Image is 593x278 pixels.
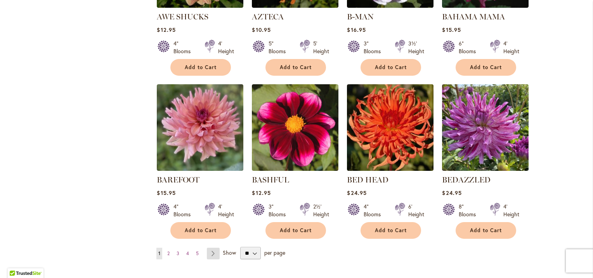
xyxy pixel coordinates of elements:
span: Add to Cart [185,227,217,234]
div: 4" Blooms [173,40,195,55]
a: AZTECA [252,12,284,21]
div: 5' Height [313,40,329,55]
span: 2 [167,250,170,256]
button: Add to Cart [265,222,326,239]
a: 4 [184,248,191,259]
img: Bedazzled [442,84,529,171]
button: Add to Cart [361,59,421,76]
a: BASHFUL [252,165,338,172]
div: 3" Blooms [269,203,290,218]
span: Add to Cart [280,227,312,234]
span: $16.95 [347,26,366,33]
a: 3 [175,248,181,259]
span: 5 [196,250,199,256]
span: $15.95 [442,26,461,33]
a: BAREFOOT [157,165,243,172]
span: 1 [158,250,160,256]
a: 5 [194,248,201,259]
a: BED HEAD [347,175,388,184]
div: 6" Blooms [459,40,480,55]
a: AZTECA [252,2,338,9]
div: 3" Blooms [364,40,385,55]
span: Show [223,249,236,256]
div: 4' Height [218,203,234,218]
span: $15.95 [157,189,175,196]
div: 8" Blooms [459,203,480,218]
span: 4 [186,250,189,256]
span: Add to Cart [375,227,407,234]
div: 4' Height [503,203,519,218]
a: BASHFUL [252,175,289,184]
span: Add to Cart [185,64,217,71]
span: $24.95 [347,189,366,196]
a: BAREFOOT [157,175,199,184]
span: Add to Cart [470,227,502,234]
a: Bedazzled [442,165,529,172]
a: BAHAMA MAMA [442,12,505,21]
div: 4' Height [218,40,234,55]
img: BASHFUL [252,84,338,171]
iframe: Launch Accessibility Center [6,250,28,272]
button: Add to Cart [265,59,326,76]
div: 4" Blooms [173,203,195,218]
span: $24.95 [442,189,461,196]
a: B-MAN [347,12,374,21]
img: BAREFOOT [157,84,243,171]
a: BEDAZZLED [442,175,491,184]
span: Add to Cart [470,64,502,71]
a: 2 [165,248,172,259]
span: $12.95 [252,189,270,196]
div: 3½' Height [408,40,424,55]
a: AWE SHUCKS [157,2,243,9]
span: $12.95 [157,26,175,33]
div: 6' Height [408,203,424,218]
img: BED HEAD [347,84,433,171]
a: AWE SHUCKS [157,12,208,21]
div: 2½' Height [313,203,329,218]
div: 5" Blooms [269,40,290,55]
span: Add to Cart [280,64,312,71]
button: Add to Cart [361,222,421,239]
button: Add to Cart [456,222,516,239]
span: $10.95 [252,26,270,33]
button: Add to Cart [456,59,516,76]
a: Bahama Mama [442,2,529,9]
span: 3 [177,250,179,256]
a: BED HEAD [347,165,433,172]
a: B-MAN [347,2,433,9]
span: per page [264,249,285,256]
button: Add to Cart [170,59,231,76]
div: 4' Height [503,40,519,55]
div: 4" Blooms [364,203,385,218]
button: Add to Cart [170,222,231,239]
span: Add to Cart [375,64,407,71]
